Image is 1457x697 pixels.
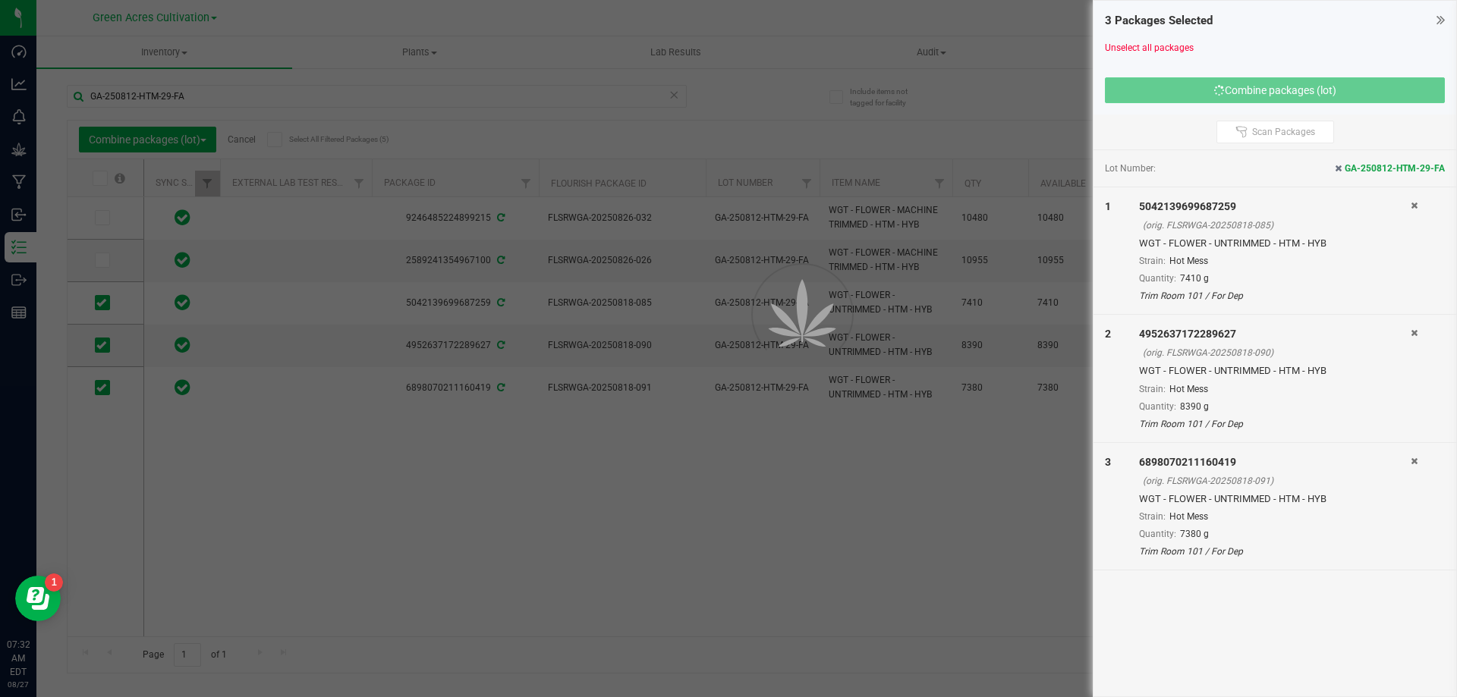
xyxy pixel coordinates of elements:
span: Strain: [1139,256,1166,266]
div: Trim Room 101 / For Dep [1139,545,1411,558]
span: 8390 g [1180,401,1209,412]
div: 6898070211160419 [1139,454,1411,470]
div: WGT - FLOWER - UNTRIMMED - HTM - HYB [1139,363,1411,378]
span: Strain: [1139,511,1166,522]
iframe: Resource center [15,576,61,621]
div: (orig. FLSRWGA-20250818-091) [1143,474,1411,488]
span: Hot Mess [1169,384,1208,394]
span: 3 [1105,456,1111,468]
div: (orig. FLSRWGA-20250818-090) [1143,346,1411,359]
span: 7380 g [1180,529,1209,539]
span: 7410 g [1180,273,1209,284]
span: Quantity: [1139,273,1176,284]
span: Lot Number: [1105,162,1156,175]
span: Quantity: [1139,529,1176,539]
span: Quantity: [1139,401,1176,412]
span: Scan Packages [1252,126,1315,138]
div: Trim Room 101 / For Dep [1139,289,1411,303]
span: 2 [1105,328,1111,340]
div: Trim Room 101 / For Dep [1139,417,1411,431]
div: 4952637172289627 [1139,326,1411,342]
button: Combine packages (lot) [1105,77,1445,103]
span: GA-250812-HTM-29-FA [1335,162,1445,175]
div: WGT - FLOWER - UNTRIMMED - HTM - HYB [1139,236,1411,251]
div: WGT - FLOWER - UNTRIMMED - HTM - HYB [1139,491,1411,507]
span: Strain: [1139,384,1166,394]
a: Unselect all packages [1105,42,1194,53]
span: Hot Mess [1169,256,1208,266]
span: Hot Mess [1169,511,1208,522]
span: 1 [1105,200,1111,212]
iframe: Resource center unread badge [45,573,63,592]
div: 5042139699687259 [1139,199,1411,215]
div: (orig. FLSRWGA-20250818-085) [1143,218,1411,232]
button: Scan Packages [1216,121,1334,143]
